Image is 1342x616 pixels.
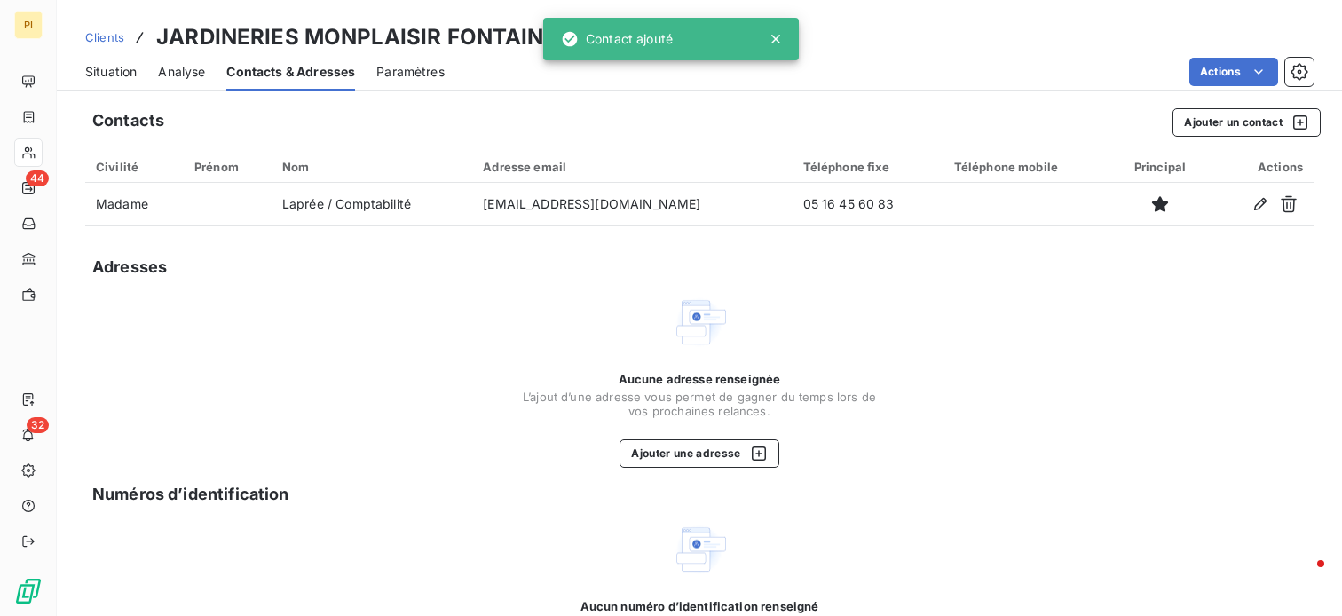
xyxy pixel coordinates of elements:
td: Laprée / Comptabilité [272,183,472,225]
div: Principal [1122,160,1198,174]
span: Situation [85,63,137,81]
span: Paramètres [376,63,445,81]
h5: Numéros d’identification [92,482,289,507]
span: Contacts & Adresses [226,63,355,81]
div: Téléphone fixe [803,160,933,174]
h5: Adresses [92,255,167,280]
span: Aucun numéro d’identification renseigné [580,599,819,613]
img: Logo LeanPay [14,577,43,605]
img: Empty state [671,521,728,578]
h5: Contacts [92,108,164,133]
span: Analyse [158,63,205,81]
h3: JARDINERIES MONPLAISIR FONTAINE - B0004261 [156,21,686,53]
div: PI [14,11,43,39]
div: Civilité [96,160,173,174]
button: Actions [1189,58,1278,86]
button: Ajouter un contact [1172,108,1321,137]
button: Ajouter une adresse [620,439,778,468]
img: Empty state [671,294,728,351]
iframe: Intercom live chat [1282,556,1324,598]
div: Contact ajouté [561,23,673,55]
span: Aucune adresse renseignée [619,372,781,386]
div: Téléphone mobile [954,160,1101,174]
div: Actions [1220,160,1303,174]
span: Clients [85,30,124,44]
td: [EMAIL_ADDRESS][DOMAIN_NAME] [472,183,792,225]
span: L’ajout d’une adresse vous permet de gagner du temps lors de vos prochaines relances. [522,390,877,418]
div: Nom [282,160,462,174]
div: Prénom [194,160,261,174]
td: 05 16 45 60 83 [793,183,943,225]
div: Adresse email [483,160,781,174]
span: 44 [26,170,49,186]
a: Clients [85,28,124,46]
td: Madame [85,183,184,225]
span: 32 [27,417,49,433]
